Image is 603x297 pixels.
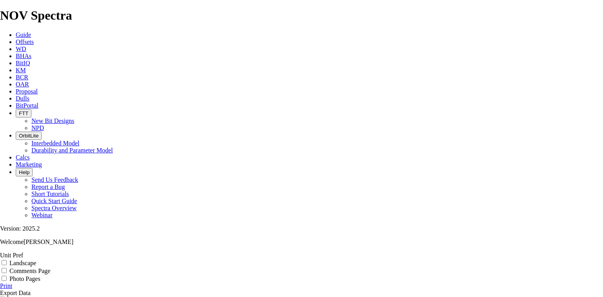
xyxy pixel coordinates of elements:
button: FTT [16,109,31,117]
button: Help [16,168,33,176]
a: BitIQ [16,60,30,66]
span: Help [19,169,29,175]
a: KM [16,67,26,73]
label: Photo Pages [9,275,40,282]
a: Interbedded Model [31,140,79,147]
a: Offsets [16,38,34,45]
a: Quick Start Guide [31,198,77,204]
a: Send Us Feedback [31,176,78,183]
a: OAR [16,81,29,88]
a: Guide [16,31,31,38]
span: [PERSON_NAME] [24,238,73,245]
a: Marketing [16,161,42,168]
label: Landscape [9,260,36,266]
a: Dulls [16,95,29,102]
a: Webinar [31,212,53,218]
span: FTT [19,110,28,116]
a: Spectra Overview [31,205,77,211]
a: Durability and Parameter Model [31,147,113,154]
button: OrbitLite [16,132,42,140]
a: Short Tutorials [31,191,69,197]
a: Calcs [16,154,30,161]
a: WD [16,46,26,52]
a: NPD [31,125,44,131]
a: BitPortal [16,102,38,109]
span: OrbitLite [19,133,38,139]
label: Comments Page [9,268,50,274]
a: Proposal [16,88,38,95]
a: New Bit Designs [31,117,74,124]
a: Report a Bug [31,183,65,190]
a: BCR [16,74,28,81]
a: BHAs [16,53,31,59]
